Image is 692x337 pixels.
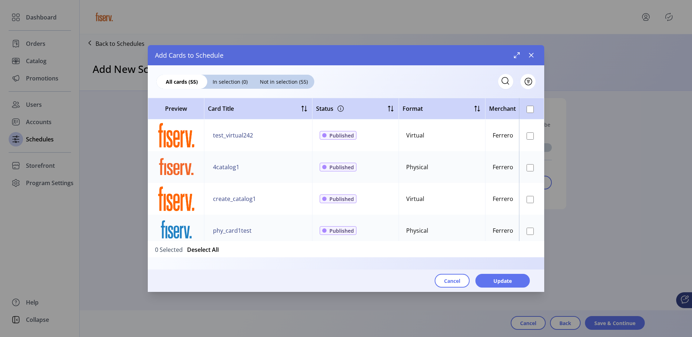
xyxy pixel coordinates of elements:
[208,104,234,113] span: Card Title
[152,104,200,113] span: Preview
[444,277,460,285] span: Cancel
[212,130,254,141] button: test_virtual242
[187,245,219,254] button: Deselect All
[156,75,207,89] div: All cards (55)
[213,194,256,203] span: create_catalog1
[253,78,314,86] span: Not in selection (55)
[475,274,530,288] button: Update
[329,195,354,203] span: Published
[493,226,513,235] div: Ferrero
[207,75,253,89] div: In selection (0)
[253,75,314,89] div: Not in selection (55)
[213,131,253,140] span: test_virtual242
[155,51,223,60] span: Add Cards to Schedule
[156,78,207,86] span: All cards (55)
[158,155,194,179] img: preview
[212,225,253,236] button: phy_card1test
[406,226,428,235] div: Physical
[316,103,345,114] div: Status
[493,163,513,171] div: Ferrero
[511,49,523,61] button: Maximize
[406,131,424,140] div: Virtual
[520,74,536,89] button: Filter Button
[207,78,253,86] span: In selection (0)
[329,227,354,235] span: Published
[406,194,424,203] div: Virtual
[493,131,513,140] div: Ferrero
[212,161,241,173] button: 4catalog1
[158,123,194,148] img: preview
[158,187,194,211] img: preview
[435,274,470,288] button: Cancel
[489,104,516,113] span: Merchant
[493,277,512,285] span: Update
[406,163,428,171] div: Physical
[212,193,257,205] button: create_catalog1
[158,218,194,243] img: preview
[403,104,423,113] span: Format
[329,163,354,171] span: Published
[329,132,354,139] span: Published
[213,163,239,171] span: 4catalog1
[493,194,513,203] div: Ferrero
[213,226,252,235] span: phy_card1test
[155,245,183,253] span: 0 Selected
